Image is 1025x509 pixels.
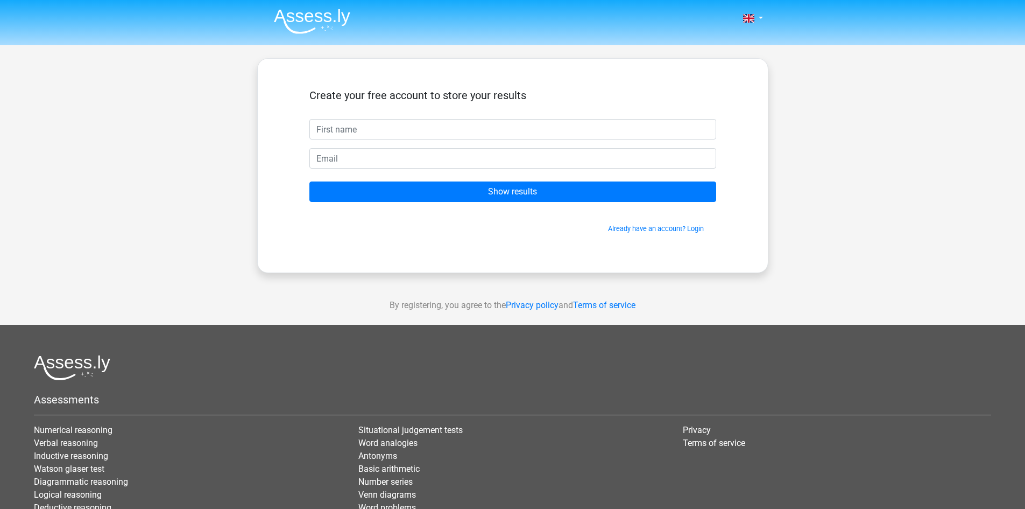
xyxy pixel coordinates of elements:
a: Logical reasoning [34,490,102,500]
a: Privacy policy [506,300,559,310]
a: Word analogies [358,438,418,448]
a: Inductive reasoning [34,451,108,461]
a: Basic arithmetic [358,464,420,474]
a: Watson glaser test [34,464,104,474]
h5: Create your free account to store your results [309,89,716,102]
img: Assessly [274,9,350,34]
a: Privacy [683,425,711,435]
input: First name [309,119,716,140]
a: Already have an account? Login [608,225,704,233]
a: Verbal reasoning [34,438,98,448]
a: Terms of service [683,438,745,448]
input: Email [309,148,716,169]
a: Number series [358,477,413,487]
input: Show results [309,182,716,202]
a: Antonyms [358,451,397,461]
a: Numerical reasoning [34,425,112,435]
img: Assessly logo [34,355,110,380]
a: Situational judgement tests [358,425,463,435]
a: Venn diagrams [358,490,416,500]
a: Terms of service [573,300,635,310]
a: Diagrammatic reasoning [34,477,128,487]
h5: Assessments [34,393,991,406]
